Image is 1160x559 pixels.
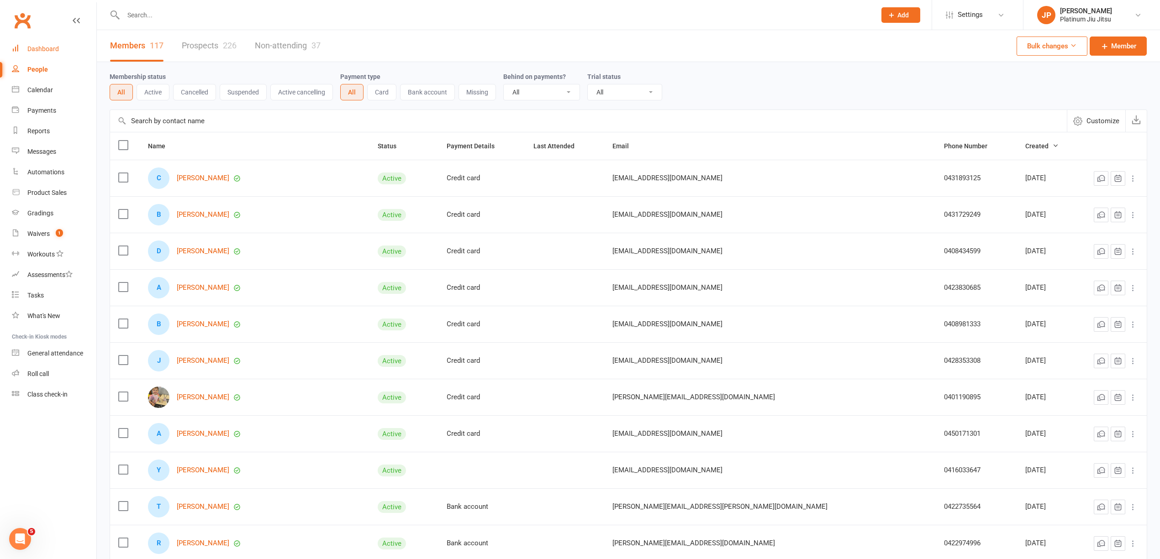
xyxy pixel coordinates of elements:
div: Active [378,465,406,476]
span: [EMAIL_ADDRESS][DOMAIN_NAME] [612,352,722,369]
a: Automations [12,162,96,183]
div: Product Sales [27,189,67,196]
div: 0431729249 [944,211,1009,219]
div: Bank account [447,503,517,511]
div: Class check-in [27,391,68,398]
div: 0408981333 [944,320,1009,328]
div: Active [378,428,406,440]
div: [DATE] [1025,393,1067,401]
a: Workouts [12,244,96,265]
div: Workouts [27,251,55,258]
a: Class kiosk mode [12,384,96,405]
div: [DATE] [1025,503,1067,511]
span: [PERSON_NAME][EMAIL_ADDRESS][PERSON_NAME][DOMAIN_NAME] [612,498,828,515]
button: Active cancelling [270,84,333,100]
span: Name [148,142,175,150]
button: Phone Number [944,141,997,152]
label: Behind on payments? [503,73,566,80]
div: 0431893125 [944,174,1009,182]
div: JP [1037,6,1055,24]
a: Calendar [12,80,96,100]
div: Credit card [447,430,517,438]
button: All [340,84,364,100]
label: Trial status [587,73,621,80]
a: Non-attending37 [255,30,321,62]
span: [EMAIL_ADDRESS][DOMAIN_NAME] [612,315,722,333]
a: [PERSON_NAME] [177,430,229,438]
span: 1 [56,229,63,237]
div: What's New [27,312,60,319]
span: Customize [1086,115,1119,126]
div: Yuya [148,460,169,481]
div: [DATE] [1025,247,1067,255]
button: Cancelled [173,84,216,100]
div: Roll call [27,370,49,377]
button: Payment Details [447,141,505,152]
input: Search... [121,9,870,21]
span: [EMAIL_ADDRESS][DOMAIN_NAME] [612,169,722,187]
a: General attendance kiosk mode [12,343,96,364]
a: Dashboard [12,39,96,59]
a: [PERSON_NAME] [177,393,229,401]
div: [DATE] [1025,539,1067,547]
span: Member [1111,41,1136,52]
div: Active [378,355,406,367]
div: Tanner [148,496,169,517]
button: Bank account [400,84,455,100]
div: Tasks [27,292,44,299]
a: Reports [12,121,96,141]
a: People [12,59,96,80]
div: Antony [148,423,169,444]
div: Active [378,319,406,330]
div: Reports [27,127,50,135]
div: General attendance [27,350,83,357]
div: Dayna [148,240,169,262]
div: Credit card [447,284,517,292]
a: Gradings [12,203,96,224]
button: Last Attended [533,141,585,152]
div: Credit card [447,211,517,219]
a: Roll call [12,364,96,384]
span: [EMAIL_ADDRESS][DOMAIN_NAME] [612,461,722,479]
a: Product Sales [12,183,96,203]
span: Settings [958,5,983,25]
div: Jordan [148,350,169,371]
div: Adam [148,277,169,298]
span: Add [897,11,909,19]
div: 117 [150,41,163,50]
div: Credit card [447,393,517,401]
a: [PERSON_NAME] [177,503,229,511]
button: Card [367,84,396,100]
a: Assessments [12,265,96,285]
div: [DATE] [1025,284,1067,292]
div: Blake [148,313,169,335]
span: [EMAIL_ADDRESS][DOMAIN_NAME] [612,279,722,296]
span: [EMAIL_ADDRESS][DOMAIN_NAME] [612,242,722,260]
div: Credit card [447,357,517,365]
div: Rob [148,533,169,554]
span: Payment Details [447,142,505,150]
a: [PERSON_NAME] [177,211,229,219]
span: [PERSON_NAME][EMAIL_ADDRESS][DOMAIN_NAME] [612,534,775,552]
button: Active [137,84,169,100]
div: 0416033647 [944,466,1009,474]
span: Email [612,142,639,150]
a: What's New [12,306,96,326]
div: 0428353308 [944,357,1009,365]
button: Add [881,7,920,23]
iframe: Intercom live chat [9,528,31,550]
div: 37 [311,41,321,50]
a: Payments [12,100,96,121]
div: Dashboard [27,45,59,52]
a: Tasks [12,285,96,306]
div: Active [378,209,406,221]
div: Gradings [27,209,53,217]
button: All [110,84,133,100]
div: [PERSON_NAME] [1060,7,1112,15]
div: Calendar [27,86,53,94]
div: Credit card [447,247,517,255]
div: [DATE] [1025,430,1067,438]
div: 0401190895 [944,393,1009,401]
div: Active [378,172,406,184]
div: Assessments [27,271,73,278]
